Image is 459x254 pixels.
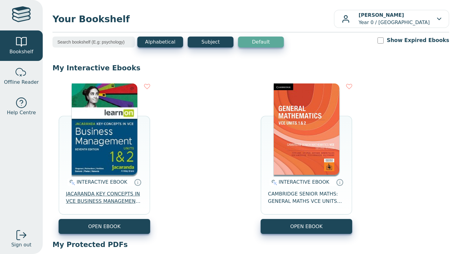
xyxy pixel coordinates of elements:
span: Sign out [11,241,31,249]
img: interactive.svg [67,179,75,186]
b: [PERSON_NAME] [359,12,404,18]
img: 98e9f931-67be-40f3-b733-112c3181ee3a.jpg [274,83,339,175]
span: Your Bookshelf [52,12,334,26]
a: Interactive eBooks are accessed online via the publisher’s portal. They contain interactive resou... [134,178,141,186]
span: Offline Reader [4,79,39,86]
button: OPEN EBOOK [261,219,352,234]
input: Search bookshelf (E.g: psychology) [52,37,135,48]
p: Year 0 / [GEOGRAPHIC_DATA] [359,12,430,26]
button: Subject [188,37,233,48]
button: Default [238,37,284,48]
a: Interactive eBooks are accessed online via the publisher’s portal. They contain interactive resou... [336,178,343,186]
span: Help Centre [7,109,36,116]
span: Bookshelf [9,48,33,55]
span: INTERACTIVE EBOOK [77,179,127,185]
img: 6de7bc63-ffc5-4812-8446-4e17a3e5be0d.jpg [72,83,137,175]
span: CAMBRIDGE SENIOR MATHS: GENERAL MATHS VCE UNITS 1&2 EBOOK 2E [268,190,345,205]
button: [PERSON_NAME]Year 0 / [GEOGRAPHIC_DATA] [334,10,449,28]
p: My Protected PDFs [52,240,449,249]
p: My Interactive Ebooks [52,63,449,72]
label: Show Expired Ebooks [387,37,449,44]
span: INTERACTIVE EBOOK [279,179,329,185]
img: interactive.svg [269,179,277,186]
span: JACARANDA KEY CONCEPTS IN VCE BUSINESS MANAGEMENT UNITS 1&2 7E LEARNON [66,190,143,205]
button: OPEN EBOOK [59,219,150,234]
button: Alphabetical [137,37,183,48]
